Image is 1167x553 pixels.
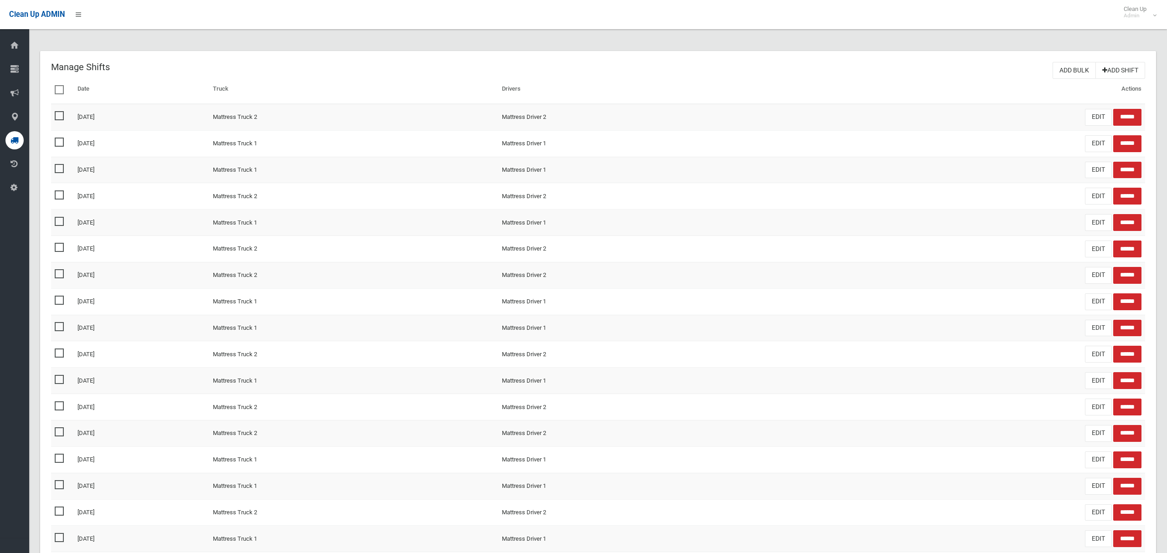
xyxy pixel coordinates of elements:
[1085,504,1112,521] a: EDIT
[209,526,498,552] td: Mattress Truck 1
[1085,109,1112,126] a: EDIT
[74,526,209,552] td: [DATE]
[209,210,498,236] td: Mattress Truck 1
[74,262,209,288] td: [DATE]
[74,368,209,394] td: [DATE]
[209,262,498,288] td: Mattress Truck 2
[74,499,209,526] td: [DATE]
[74,79,209,104] th: Date
[74,315,209,341] td: [DATE]
[498,236,787,262] td: Mattress Driver 2
[1085,320,1112,337] a: EDIT
[1085,188,1112,205] a: EDIT
[498,473,787,499] td: Mattress Driver 1
[1085,346,1112,363] a: EDIT
[74,288,209,315] td: [DATE]
[209,236,498,262] td: Mattress Truck 2
[498,446,787,473] td: Mattress Driver 1
[1085,425,1112,442] a: EDIT
[209,473,498,499] td: Mattress Truck 1
[74,104,209,130] td: [DATE]
[209,368,498,394] td: Mattress Truck 1
[498,499,787,526] td: Mattress Driver 2
[74,446,209,473] td: [DATE]
[498,315,787,341] td: Mattress Driver 1
[209,288,498,315] td: Mattress Truck 1
[209,315,498,341] td: Mattress Truck 1
[498,130,787,157] td: Mattress Driver 1
[1085,372,1112,389] a: EDIT
[498,341,787,368] td: Mattress Driver 2
[209,157,498,183] td: Mattress Truck 1
[209,79,498,104] th: Truck
[209,130,498,157] td: Mattress Truck 1
[1053,62,1096,79] a: Add Bulk
[74,341,209,368] td: [DATE]
[209,104,498,130] td: Mattress Truck 2
[209,420,498,446] td: Mattress Truck 2
[498,394,787,420] td: Mattress Driver 2
[1085,451,1112,468] a: EDIT
[1085,267,1112,284] a: EDIT
[1085,478,1112,495] a: EDIT
[498,183,787,210] td: Mattress Driver 2
[74,130,209,157] td: [DATE]
[787,79,1145,104] th: Actions
[74,157,209,183] td: [DATE]
[498,210,787,236] td: Mattress Driver 1
[498,157,787,183] td: Mattress Driver 1
[9,10,65,19] span: Clean Up ADMIN
[498,288,787,315] td: Mattress Driver 1
[209,499,498,526] td: Mattress Truck 2
[1085,399,1112,415] a: EDIT
[1085,214,1112,231] a: EDIT
[74,236,209,262] td: [DATE]
[498,79,787,104] th: Drivers
[498,262,787,288] td: Mattress Driver 2
[74,210,209,236] td: [DATE]
[74,420,209,446] td: [DATE]
[1085,135,1112,152] a: EDIT
[1085,241,1112,257] a: EDIT
[498,420,787,446] td: Mattress Driver 2
[209,183,498,210] td: Mattress Truck 2
[209,394,498,420] td: Mattress Truck 2
[1119,5,1156,19] span: Clean Up
[74,183,209,210] td: [DATE]
[498,104,787,130] td: Mattress Driver 2
[209,341,498,368] td: Mattress Truck 2
[1095,62,1145,79] a: Add Shift
[209,446,498,473] td: Mattress Truck 1
[74,473,209,499] td: [DATE]
[74,394,209,420] td: [DATE]
[498,368,787,394] td: Mattress Driver 1
[1124,12,1146,19] small: Admin
[1085,530,1112,547] a: EDIT
[1085,293,1112,310] a: EDIT
[498,526,787,552] td: Mattress Driver 1
[51,61,110,72] span: Manage Shifts
[1085,162,1112,179] a: EDIT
